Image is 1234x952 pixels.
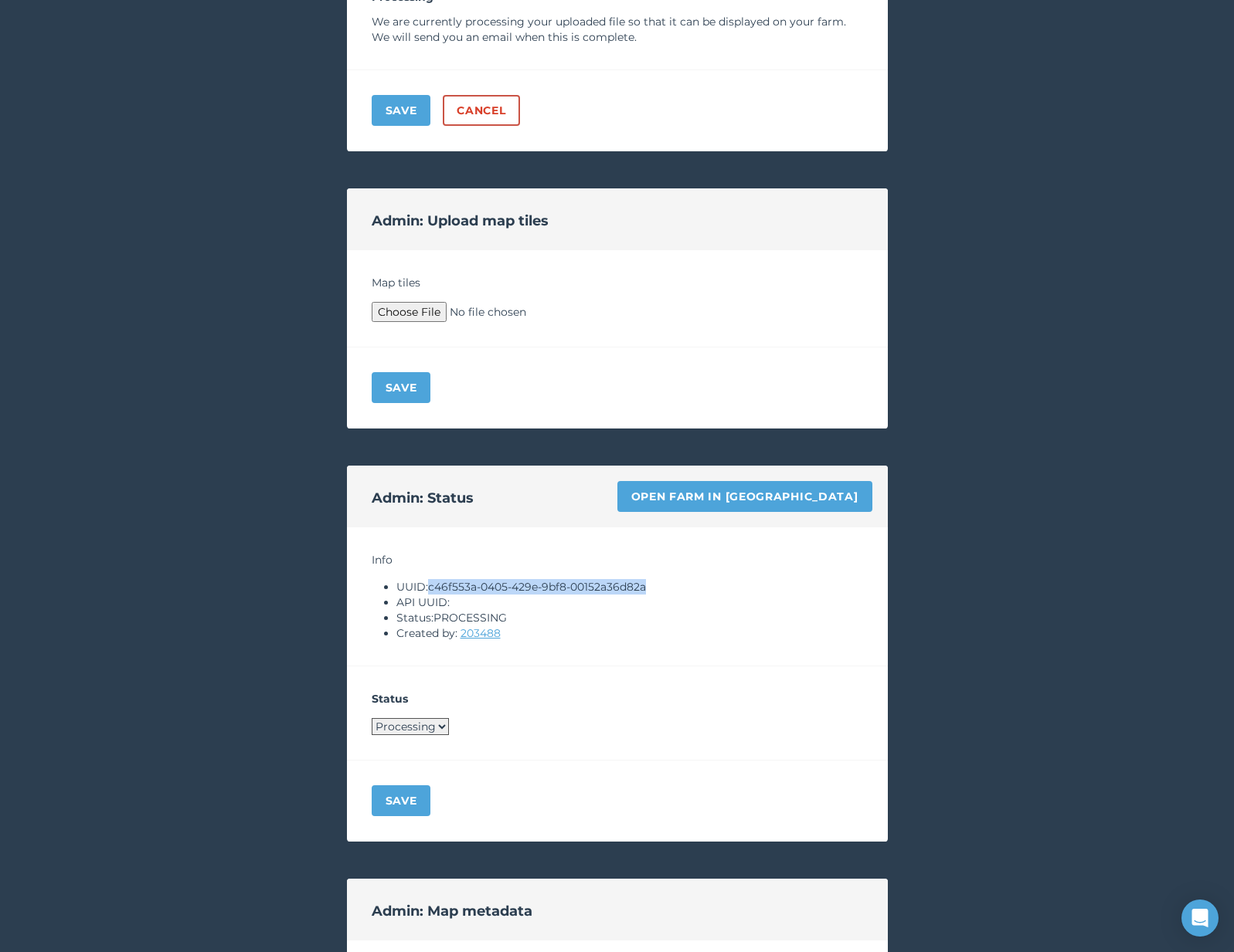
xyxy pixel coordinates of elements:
[372,95,431,126] button: Save
[396,610,863,625] li: Status: PROCESSING
[461,626,501,640] a: 203488
[396,625,863,641] li: Created by:
[372,900,532,922] h2: Admin: Map metadata
[372,691,863,706] h4: Status
[396,579,863,595] li: UUID: c46f553a-0405-429e-9bf8-00152a36d82a
[372,487,474,509] h2: Admin: Status
[372,14,863,45] p: We are currently processing your uploaded file so that it can be displayed on your farm. We will ...
[372,275,863,290] h4: Map tiles
[372,785,431,816] button: Save
[1181,899,1219,937] div: Open Intercom Messenger
[372,210,549,232] h2: Admin: Upload map tiles
[617,481,872,512] a: Open farm in [GEOGRAPHIC_DATA]
[372,372,431,403] button: Save
[372,552,863,567] h4: Info
[396,595,863,610] li: API UUID:
[443,95,519,126] a: Cancel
